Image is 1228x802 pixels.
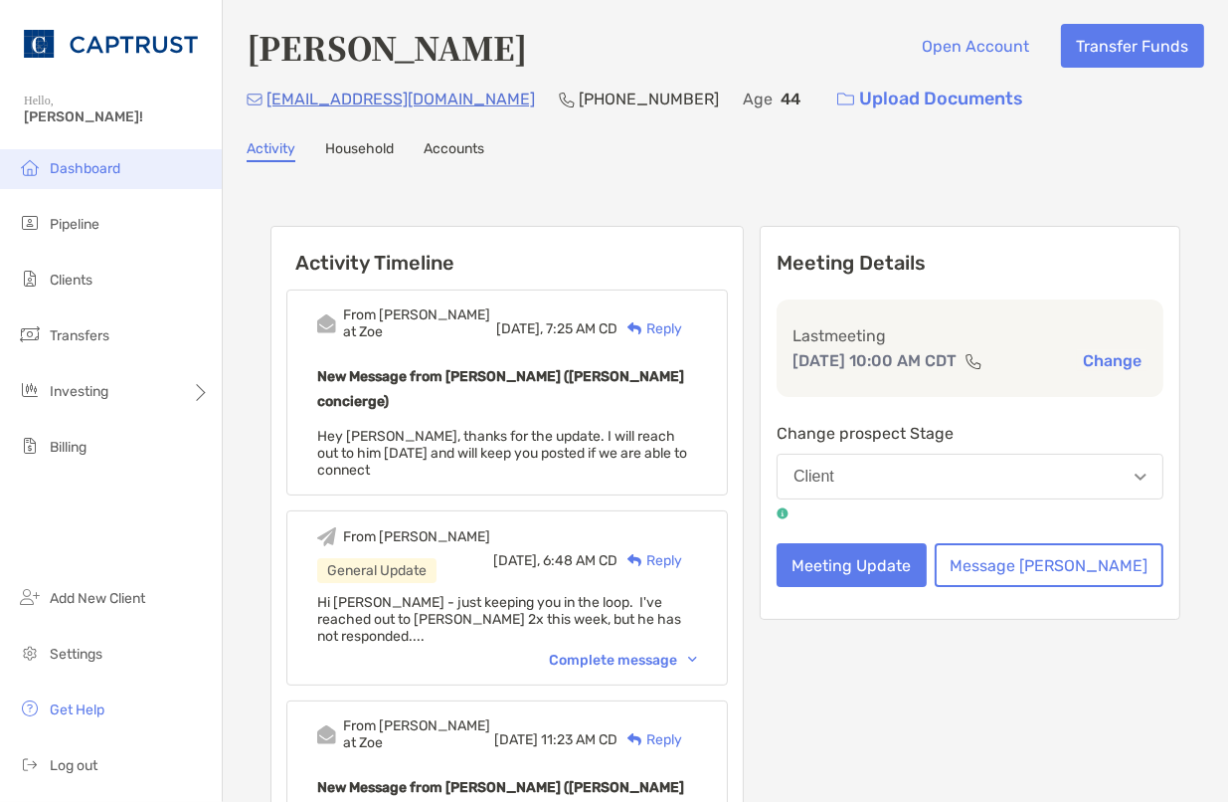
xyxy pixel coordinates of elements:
img: clients icon [18,267,42,291]
span: Transfers [50,327,109,344]
img: Chevron icon [688,657,697,663]
img: tooltip [777,507,789,519]
span: Dashboard [50,160,120,177]
img: add_new_client icon [18,585,42,609]
img: logout icon [18,752,42,776]
p: Meeting Details [777,251,1163,276]
p: [PHONE_NUMBER] [579,87,719,111]
img: Phone Icon [559,92,575,107]
img: Open dropdown arrow [1135,474,1146,481]
button: Open Account [907,24,1045,68]
div: Reply [617,318,682,339]
span: Billing [50,439,87,456]
button: Message [PERSON_NAME] [935,543,1163,587]
a: Upload Documents [824,78,1036,120]
button: Meeting Update [777,543,927,587]
div: Reply [617,729,682,750]
div: Complete message [549,652,697,669]
span: Investing [50,383,108,400]
p: Last meeting [792,323,1147,348]
h4: [PERSON_NAME] [247,24,527,70]
div: From [PERSON_NAME] at Zoe [343,306,496,340]
a: Accounts [424,140,484,162]
span: Settings [50,646,102,663]
span: [DATE], [493,552,540,569]
img: Email Icon [247,94,263,105]
span: Clients [50,272,92,289]
div: From [PERSON_NAME] at Zoe [343,717,494,751]
button: Change [1077,350,1147,371]
span: Hey [PERSON_NAME], thanks for the update. I will reach out to him [DATE] and will keep you posted... [317,428,687,479]
div: From [PERSON_NAME] [343,528,490,545]
img: investing icon [18,378,42,402]
img: Reply icon [627,554,642,567]
span: [DATE], [496,320,543,337]
div: Reply [617,550,682,571]
span: [PERSON_NAME]! [24,108,210,125]
img: transfers icon [18,322,42,346]
b: New Message from [PERSON_NAME] ([PERSON_NAME] concierge) [317,368,684,410]
p: [EMAIL_ADDRESS][DOMAIN_NAME] [266,87,535,111]
img: settings icon [18,641,42,665]
a: Household [325,140,394,162]
div: Client [793,468,834,486]
p: [DATE] 10:00 AM CDT [792,348,957,373]
span: 6:48 AM CD [543,552,617,569]
img: Event icon [317,725,336,744]
img: get-help icon [18,697,42,720]
p: Change prospect Stage [777,421,1163,446]
img: Reply icon [627,733,642,746]
span: Log out [50,757,97,774]
span: Add New Client [50,590,145,607]
span: Pipeline [50,216,99,233]
p: Age [743,87,773,111]
a: Activity [247,140,295,162]
h6: Activity Timeline [271,227,743,275]
img: pipeline icon [18,211,42,235]
span: Hi [PERSON_NAME] - just keeping you in the loop. I've reached out to [PERSON_NAME] 2x this week, ... [317,594,681,645]
div: General Update [317,558,437,583]
span: [DATE] [494,731,538,748]
span: Get Help [50,702,104,718]
img: communication type [965,353,982,369]
img: CAPTRUST Logo [24,8,198,80]
img: Event icon [317,527,336,546]
img: billing icon [18,434,42,458]
span: 11:23 AM CD [541,731,617,748]
img: button icon [837,93,854,106]
img: Reply icon [627,322,642,335]
p: 44 [781,87,800,111]
img: dashboard icon [18,155,42,179]
span: 7:25 AM CD [546,320,617,337]
button: Transfer Funds [1061,24,1204,68]
img: Event icon [317,314,336,333]
button: Client [777,454,1163,500]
